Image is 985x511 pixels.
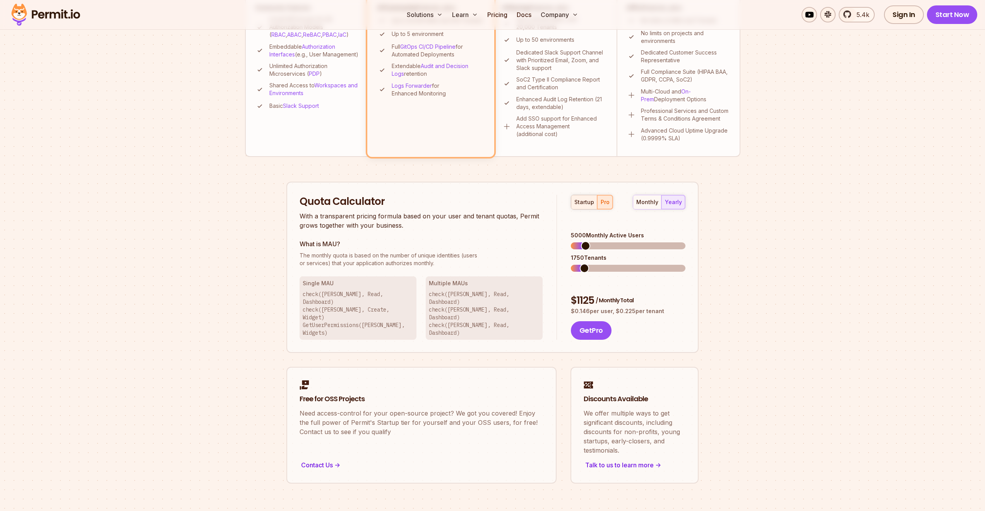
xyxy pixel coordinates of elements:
[641,68,730,83] p: Full Compliance Suite (HIPAA BAA, GDPR, CCPA, SoC2)
[596,296,634,304] span: / Monthly Total
[884,5,924,24] a: Sign In
[303,290,413,337] p: check([PERSON_NAME], Read, Dashboard) check([PERSON_NAME], Create, Widget) GetUserPermissions([PE...
[303,31,321,38] a: ReBAC
[392,82,484,97] p: for Enhanced Monitoring
[570,367,699,484] a: Discounts AvailableWe offer multiple ways to get significant discounts, including discounts for n...
[516,95,607,111] p: Enhanced Audit Log Retention (21 days, extendable)
[300,239,543,249] h3: What is MAU?
[449,7,481,22] button: Learn
[303,279,413,287] h3: Single MAU
[641,127,730,142] p: Advanced Cloud Uptime Upgrade (0.9999% SLA)
[392,62,484,78] p: Extendable retention
[584,409,685,455] p: We offer multiple ways to get significant discounts, including discounts for non-profits, young s...
[516,115,607,138] p: Add SSO support for Enhanced Access Management (additional cost)
[286,367,557,484] a: Free for OSS ProjectsNeed access-control for your open-source project? We got you covered! Enjoy ...
[655,460,661,470] span: ->
[571,294,685,308] div: $ 1125
[269,43,335,58] a: Authorization Interfaces
[571,321,612,340] button: GetPro
[484,7,510,22] a: Pricing
[574,198,594,206] div: startup
[338,31,346,38] a: IaC
[516,76,607,91] p: SoC2 Type II Compliance Report and Certification
[269,62,360,78] p: Unlimited Authorization Microservices ( )
[584,460,685,470] div: Talk to us to learn more
[300,460,543,470] div: Contact Us
[300,394,543,404] h2: Free for OSS Projects
[392,63,468,77] a: Audit and Decision Logs
[839,7,875,22] a: 5.4k
[641,107,730,123] p: Professional Services and Custom Terms & Conditions Agreement
[300,409,543,436] p: Need access-control for your open-source project? We got you covered! Enjoy the full power of Per...
[300,195,543,209] h2: Quota Calculator
[8,2,84,28] img: Permit logo
[322,31,337,38] a: PBAC
[571,307,685,315] p: $ 0.146 per user, $ 0.225 per tenant
[392,82,432,89] a: Logs Forwarder
[400,43,456,50] a: GitOps CI/CD Pipeline
[392,30,444,38] p: Up to 5 environment
[571,254,685,262] div: 1750 Tenants
[429,290,540,337] p: check([PERSON_NAME], Read, Dashboard) check([PERSON_NAME], Read, Dashboard) check([PERSON_NAME], ...
[300,252,543,259] span: The monthly quota is based on the number of unique identities (users
[641,49,730,64] p: Dedicated Customer Success Representative
[404,7,446,22] button: Solutions
[309,70,320,77] a: PDP
[271,31,286,38] a: RBAC
[641,29,730,45] p: No limits on projects and environments
[392,43,484,58] p: Full for Automated Deployments
[516,49,607,72] p: Dedicated Slack Support Channel with Prioritized Email, Zoom, and Slack support
[269,102,319,110] p: Basic
[641,88,691,102] a: On-Prem
[636,198,658,206] div: monthly
[300,252,543,267] p: or services) that your application authorizes monthly.
[571,232,685,239] div: 5000 Monthly Active Users
[300,211,543,230] p: With a transparent pricing formula based on your user and tenant quotas, Permit grows together wi...
[429,279,540,287] h3: Multiple MAUs
[641,88,730,103] p: Multi-Cloud and Deployment Options
[516,36,574,44] p: Up to 50 environments
[287,31,301,38] a: ABAC
[283,102,319,109] a: Slack Support
[334,460,340,470] span: ->
[584,394,685,404] h2: Discounts Available
[538,7,581,22] button: Company
[269,82,360,97] p: Shared Access to
[269,43,360,58] p: Embeddable (e.g., User Management)
[514,7,534,22] a: Docs
[927,5,978,24] a: Start Now
[852,10,869,19] span: 5.4k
